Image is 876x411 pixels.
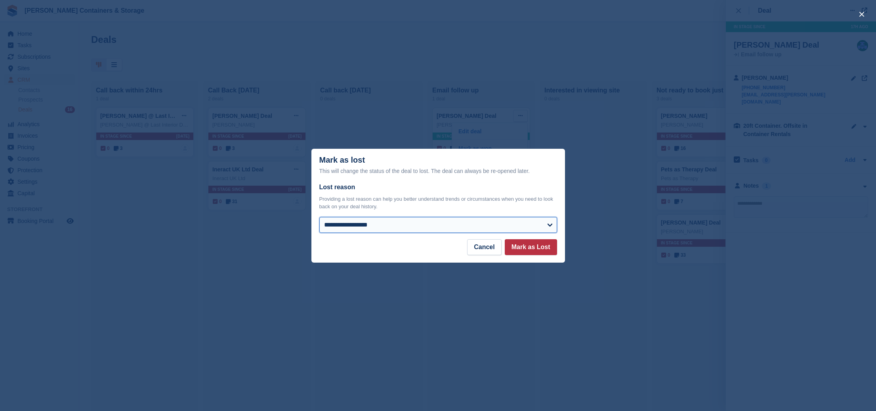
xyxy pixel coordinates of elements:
button: Mark as Lost [505,239,557,255]
button: close [855,8,868,21]
label: Lost reason [319,182,557,192]
div: Mark as lost [319,156,557,176]
p: Providing a lost reason can help you better understand trends or circumstances when you need to l... [319,195,557,211]
button: Cancel [467,239,501,255]
div: This will change the status of the deal to lost. The deal can always be re-opened later. [319,166,557,176]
